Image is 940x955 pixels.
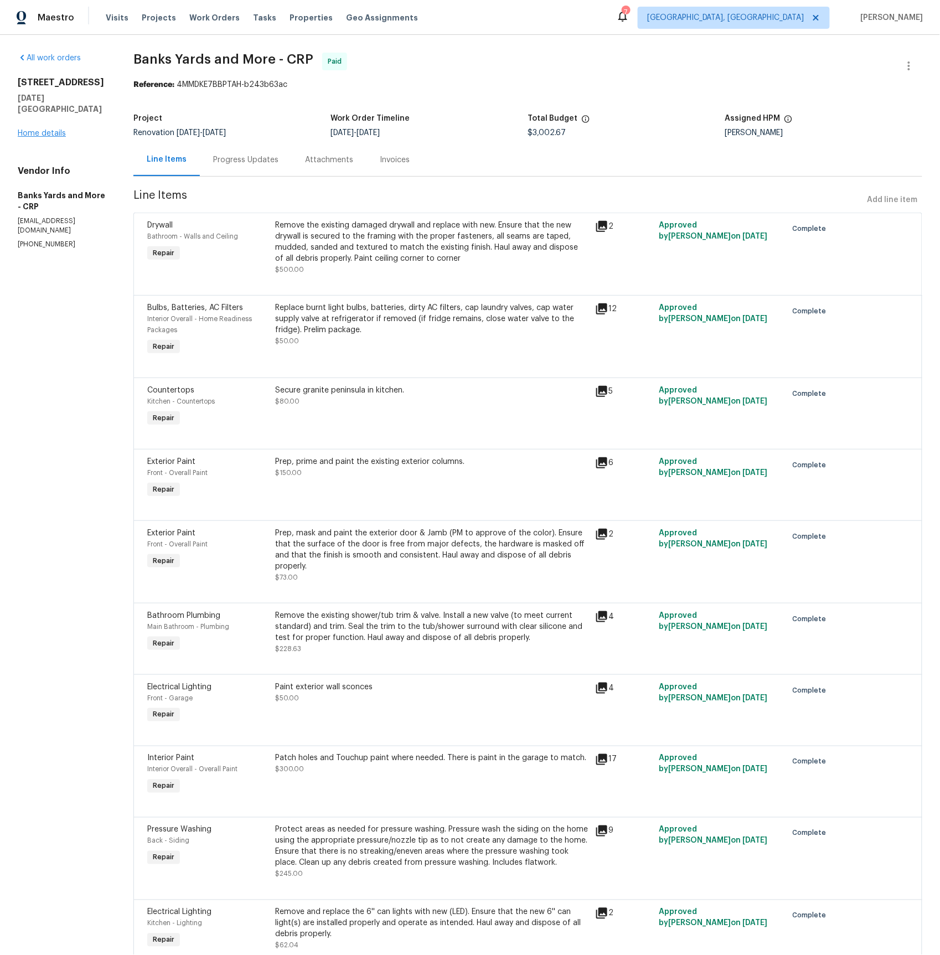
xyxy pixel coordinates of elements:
[142,12,176,23] span: Projects
[133,53,313,66] span: Banks Yards and More - CRP
[147,826,211,834] span: Pressure Washing
[276,610,589,643] div: Remove the existing shower/tub trim & valve. Install a new valve (to meet current standard) and t...
[147,233,238,240] span: Bathroom - Walls and Ceiling
[856,12,923,23] span: [PERSON_NAME]
[147,612,220,620] span: Bathroom Plumbing
[148,852,179,863] span: Repair
[659,826,768,845] span: Approved by [PERSON_NAME] on
[528,115,578,122] h5: Total Budget
[290,12,333,23] span: Properties
[148,247,179,259] span: Repair
[276,942,299,949] span: $62.04
[276,753,589,764] div: Patch holes and Touchup paint where needed. There is paint in the garage to match.
[743,469,768,477] span: [DATE]
[793,613,831,624] span: Complete
[276,682,589,693] div: Paint exterior wall sconces
[147,683,211,691] span: Electrical Lighting
[793,531,831,542] span: Complete
[276,398,300,405] span: $80.00
[147,623,229,630] span: Main Bathroom - Plumbing
[659,908,768,927] span: Approved by [PERSON_NAME] on
[595,824,653,838] div: 9
[147,458,195,466] span: Exterior Paint
[133,129,226,137] span: Renovation
[133,81,174,89] b: Reference:
[581,115,590,129] span: The total cost of line items that have been proposed by Opendoor. This sum includes line items th...
[659,221,768,240] span: Approved by [PERSON_NAME] on
[276,220,589,264] div: Remove the existing damaged drywall and replace with new. Ensure that the new drywall is secured ...
[148,781,179,792] span: Repair
[595,907,653,920] div: 2
[528,129,566,137] span: $3,002.67
[743,837,768,845] span: [DATE]
[18,54,81,62] a: All work orders
[331,129,380,137] span: -
[743,920,768,927] span: [DATE]
[743,398,768,405] span: [DATE]
[659,304,768,323] span: Approved by [PERSON_NAME] on
[659,612,768,631] span: Approved by [PERSON_NAME] on
[276,338,299,344] span: $50.00
[276,469,302,476] span: $150.00
[148,412,179,424] span: Repair
[595,456,653,469] div: 6
[743,233,768,240] span: [DATE]
[18,92,107,115] h5: [DATE][GEOGRAPHIC_DATA]
[133,190,863,210] span: Line Items
[659,683,768,702] span: Approved by [PERSON_NAME] on
[147,908,211,916] span: Electrical Lighting
[276,574,298,581] span: $73.00
[595,385,653,398] div: 5
[18,190,107,212] h5: Banks Yards and More - CRP
[659,755,768,773] span: Approved by [PERSON_NAME] on
[276,385,589,396] div: Secure granite peninsula in kitchen.
[148,484,179,495] span: Repair
[725,115,781,122] h5: Assigned HPM
[276,695,299,701] span: $50.00
[147,469,208,476] span: Front - Overall Paint
[147,541,208,548] span: Front - Overall Paint
[147,755,194,762] span: Interior Paint
[276,766,304,773] span: $300.00
[793,223,831,234] span: Complete
[18,240,107,249] p: [PHONE_NUMBER]
[147,920,202,927] span: Kitchen - Lighting
[647,12,804,23] span: [GEOGRAPHIC_DATA], [GEOGRAPHIC_DATA]
[106,12,128,23] span: Visits
[133,115,162,122] h5: Project
[595,528,653,541] div: 2
[276,528,589,572] div: Prep, mask and paint the exterior door & Jamb (PM to approve of the color). Ensure that the surfa...
[743,766,768,773] span: [DATE]
[793,306,831,317] span: Complete
[793,460,831,471] span: Complete
[793,388,831,399] span: Complete
[743,540,768,548] span: [DATE]
[793,828,831,839] span: Complete
[18,166,107,177] h4: Vendor Info
[276,871,303,877] span: $245.00
[595,220,653,233] div: 2
[357,129,380,137] span: [DATE]
[276,646,302,652] span: $228.63
[595,302,653,316] div: 12
[147,154,187,165] div: Line Items
[147,221,173,229] span: Drywall
[38,12,74,23] span: Maestro
[18,216,107,235] p: [EMAIL_ADDRESS][DOMAIN_NAME]
[147,695,193,701] span: Front - Garage
[18,130,66,137] a: Home details
[595,682,653,695] div: 4
[380,154,410,166] div: Invoices
[253,14,276,22] span: Tasks
[331,129,354,137] span: [DATE]
[18,77,107,88] h2: [STREET_ADDRESS]
[148,935,179,946] span: Repair
[148,709,179,720] span: Repair
[133,79,922,90] div: 4MMDKE7BBPTAH-b243b63ac
[147,386,194,394] span: Countertops
[147,838,189,844] span: Back - Siding
[595,610,653,623] div: 4
[276,456,589,467] div: Prep, prime and paint the existing exterior columns.
[276,907,589,940] div: Remove and replace the 6'' can lights with new (LED). Ensure that the new 6'' can light(s) are in...
[346,12,418,23] span: Geo Assignments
